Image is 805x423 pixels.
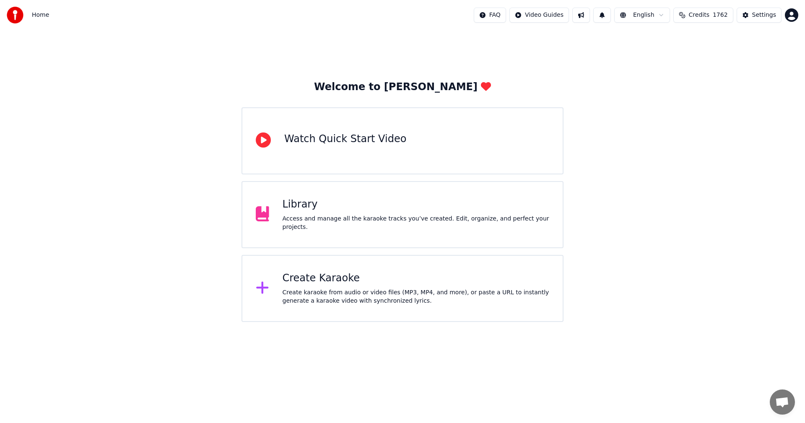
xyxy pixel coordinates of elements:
button: Video Guides [509,8,569,23]
div: Create karaoke from audio or video files (MP3, MP4, and more), or paste a URL to instantly genera... [283,288,550,305]
span: Home [32,11,49,19]
span: 1762 [713,11,728,19]
div: Open chat [770,389,795,415]
button: FAQ [474,8,506,23]
img: youka [7,7,23,23]
div: Welcome to [PERSON_NAME] [314,80,491,94]
div: Settings [752,11,776,19]
div: Watch Quick Start Video [284,132,406,146]
div: Create Karaoke [283,272,550,285]
nav: breadcrumb [32,11,49,19]
div: Access and manage all the karaoke tracks you’ve created. Edit, organize, and perfect your projects. [283,215,550,231]
span: Credits [689,11,709,19]
button: Settings [737,8,782,23]
button: Credits1762 [673,8,733,23]
div: Library [283,198,550,211]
